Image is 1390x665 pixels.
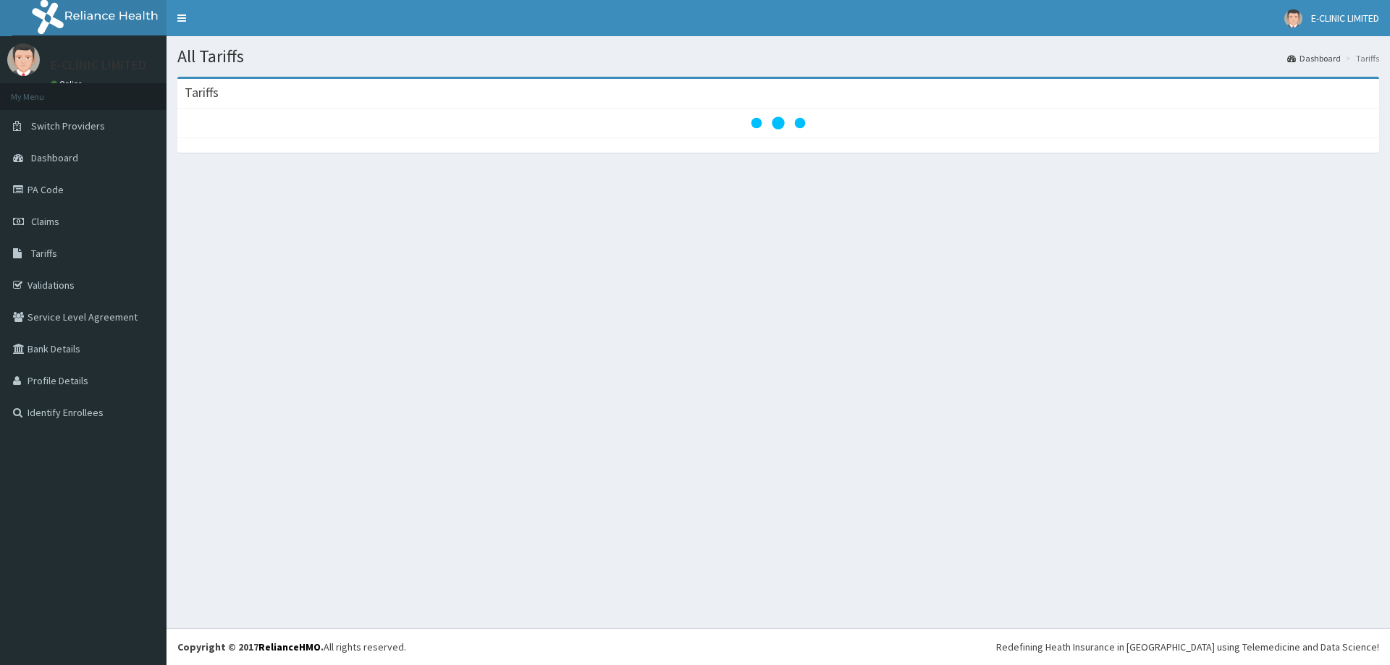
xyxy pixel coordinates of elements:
[258,640,321,653] a: RelianceHMO
[177,47,1379,66] h1: All Tariffs
[996,640,1379,654] div: Redefining Heath Insurance in [GEOGRAPHIC_DATA] using Telemedicine and Data Science!
[7,43,40,76] img: User Image
[51,59,146,72] p: E-CLINIC LIMITED
[749,94,807,152] svg: audio-loading
[1284,9,1302,27] img: User Image
[1342,52,1379,64] li: Tariffs
[31,119,105,132] span: Switch Providers
[1287,52,1341,64] a: Dashboard
[51,79,85,89] a: Online
[167,628,1390,665] footer: All rights reserved.
[31,215,59,228] span: Claims
[31,151,78,164] span: Dashboard
[31,247,57,260] span: Tariffs
[185,86,219,99] h3: Tariffs
[1311,12,1379,25] span: E-CLINIC LIMITED
[177,640,324,653] strong: Copyright © 2017 .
